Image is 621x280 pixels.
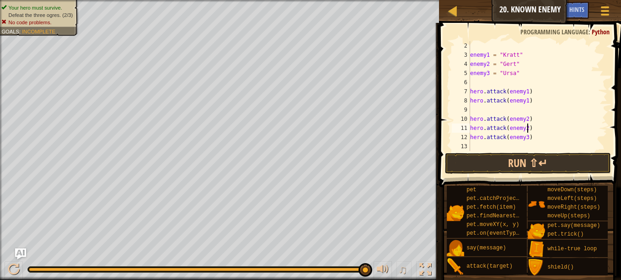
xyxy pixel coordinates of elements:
[545,5,560,14] span: Ask AI
[447,258,464,275] img: portrait.png
[466,263,513,269] span: attack(target)
[466,221,519,228] span: pet.moveXY(x, y)
[528,241,545,258] img: portrait.png
[452,105,470,114] div: 9
[374,261,392,280] button: Adjust volume
[547,187,597,193] span: moveDown(steps)
[447,204,464,221] img: portrait.png
[452,124,470,133] div: 11
[452,78,470,87] div: 6
[452,114,470,124] div: 10
[547,231,584,237] span: pet.trick()
[452,142,470,151] div: 13
[540,2,565,19] button: Ask AI
[466,204,516,210] span: pet.fetch(item)
[520,27,589,36] span: Programming language
[9,12,73,18] span: Defeat the three ogres. (2/3)
[547,204,600,210] span: moveRight(steps)
[452,69,470,78] div: 5
[1,11,73,19] li: Defeat the three ogres.
[398,263,407,276] span: ♫
[452,133,470,142] div: 12
[445,153,611,174] button: Run ⇧↵
[1,19,73,26] li: No code problems.
[528,222,545,240] img: portrait.png
[9,19,52,25] span: No code problems.
[589,27,592,36] span: :
[452,41,470,50] div: 2
[15,248,26,259] button: Ask AI
[592,27,610,36] span: Python
[466,195,552,202] span: pet.catchProjectile(arrow)
[528,195,545,213] img: portrait.png
[452,50,470,59] div: 3
[528,259,545,276] img: portrait.png
[416,261,434,280] button: Toggle fullscreen
[9,5,62,11] span: Your hero must survive.
[452,59,470,69] div: 4
[466,213,555,219] span: pet.findNearestByType(type)
[569,5,584,14] span: Hints
[466,230,552,237] span: pet.on(eventType, handler)
[452,87,470,96] div: 7
[452,96,470,105] div: 8
[22,28,55,34] span: Incomplete
[547,195,597,202] span: moveLeft(steps)
[547,222,600,229] span: pet.say(message)
[396,261,412,280] button: ♫
[547,213,590,219] span: moveUp(steps)
[594,2,616,23] button: Show game menu
[466,187,476,193] span: pet
[1,28,19,34] span: Goals
[466,245,506,251] span: say(message)
[1,4,73,11] li: Your hero must survive.
[447,240,464,257] img: portrait.png
[19,28,22,34] span: :
[5,261,23,280] button: Ctrl + P: Pause
[547,264,574,270] span: shield()
[547,246,597,252] span: while-true loop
